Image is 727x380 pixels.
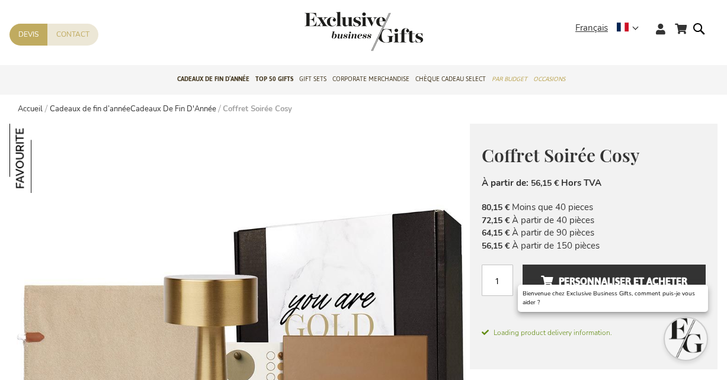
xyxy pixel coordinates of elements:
[223,104,292,114] strong: Coffret Soirée Cosy
[533,73,565,85] span: Occasions
[482,327,706,338] span: Loading product delivery information.
[9,24,47,46] a: Devis
[561,177,601,189] span: Hors TVA
[482,143,639,167] span: Coffret Soirée Cosy
[523,265,706,297] button: Personnaliser et acheter
[18,104,43,114] a: Accueil
[482,240,510,252] span: 56,15 €
[332,73,409,85] span: Corporate Merchandise
[305,12,364,51] a: store logo
[492,73,527,85] span: Par budget
[255,73,293,85] span: TOP 50 Gifts
[47,24,98,46] a: Contact
[541,272,687,291] span: Personnaliser et acheter
[50,104,216,114] a: Cadeaux de fin d’annéeCadeaux De Fin D'Année
[305,12,423,51] img: Exclusive Business gifts logo
[575,21,646,35] div: Français
[482,265,513,296] input: Qté
[482,214,706,227] li: À partir de 40 pièces
[482,227,510,239] span: 64,15 €
[482,177,529,189] span: À partir de:
[531,178,559,189] span: 56,15 €
[482,227,706,239] li: À partir de 90 pièces
[482,240,706,252] li: À partir de 150 pièces
[482,202,510,213] span: 80,15 €
[482,215,510,226] span: 72,15 €
[9,124,79,193] img: Coffret Soirée Cosy
[482,201,706,214] li: Moins que 40 pieces
[575,21,608,35] span: Français
[299,73,326,85] span: Gift Sets
[415,73,486,85] span: Chèque Cadeau Select
[177,73,249,85] span: Cadeaux de fin d’année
